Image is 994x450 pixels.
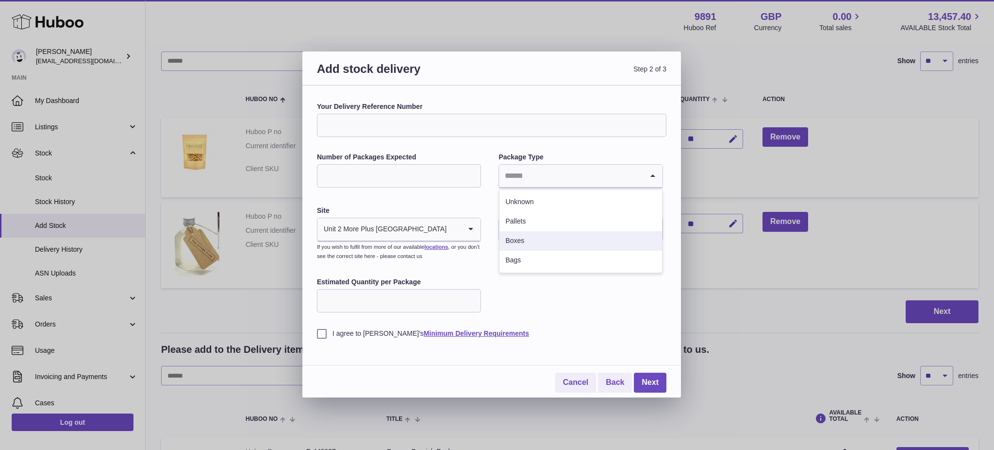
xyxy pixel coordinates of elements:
label: Expected Delivery Date [498,206,663,215]
a: Cancel [555,373,596,393]
small: If you wish to fulfil from more of our available , or you don’t see the correct site here - pleas... [317,244,480,259]
label: Number of Packages Expected [317,153,481,162]
span: Step 2 of 3 [492,61,666,88]
input: Search for option [447,218,461,241]
li: Pallets [499,212,662,231]
a: locations [424,244,448,250]
div: Search for option [317,218,480,242]
label: I agree to [PERSON_NAME]'s [317,329,666,338]
a: Next [634,373,666,393]
label: Estimated Quantity per Package [317,277,481,287]
div: Search for option [499,165,662,188]
h3: Add stock delivery [317,61,492,88]
a: Minimum Delivery Requirements [424,329,529,337]
li: Unknown [499,192,662,212]
span: Unit 2 More Plus [GEOGRAPHIC_DATA] [317,218,447,241]
a: Back [598,373,632,393]
label: Your Delivery Reference Number [317,102,666,111]
label: Package Type [498,153,663,162]
li: Bags [499,251,662,270]
li: Boxes [499,231,662,251]
label: Site [317,206,481,215]
input: Search for option [499,165,643,187]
